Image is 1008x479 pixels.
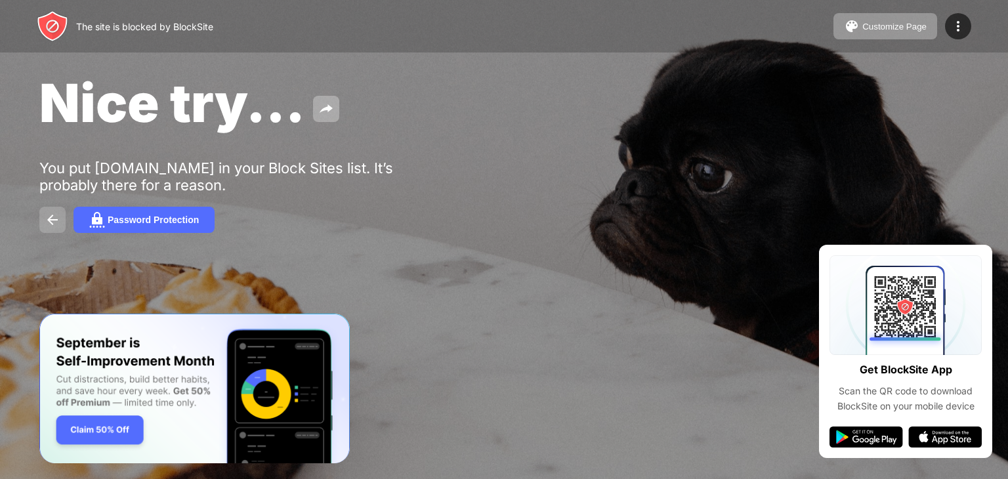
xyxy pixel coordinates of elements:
button: Password Protection [73,207,215,233]
span: Nice try... [39,71,305,135]
div: Scan the QR code to download BlockSite on your mobile device [829,384,982,413]
img: qrcode.svg [829,255,982,355]
img: menu-icon.svg [950,18,966,34]
img: header-logo.svg [37,10,68,42]
img: app-store.svg [908,427,982,448]
img: share.svg [318,101,334,117]
div: The site is blocked by BlockSite [76,21,213,32]
div: Password Protection [108,215,199,225]
img: pallet.svg [844,18,860,34]
div: You put [DOMAIN_NAME] in your Block Sites list. It’s probably there for a reason. [39,159,445,194]
iframe: Banner [39,314,350,464]
img: back.svg [45,212,60,228]
img: password.svg [89,212,105,228]
button: Customize Page [833,13,937,39]
div: Get BlockSite App [860,360,952,379]
div: Customize Page [862,22,927,31]
img: google-play.svg [829,427,903,448]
